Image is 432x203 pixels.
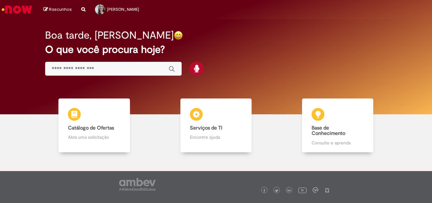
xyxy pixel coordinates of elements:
img: happy-face.png [174,31,183,40]
h2: Boa tarde, [PERSON_NAME] [45,30,174,41]
b: Base de Conhecimento [312,125,345,137]
img: logo_footer_ambev_rotulo_gray.png [119,178,156,191]
img: logo_footer_youtube.png [298,186,307,194]
p: Abra uma solicitação [68,134,120,140]
span: Rascunhos [49,6,72,12]
a: Rascunhos [44,7,72,13]
img: logo_footer_workplace.png [313,187,318,193]
img: logo_footer_twitter.png [275,189,278,192]
h2: O que você procura hoje? [45,44,387,55]
b: Catálogo de Ofertas [68,125,114,131]
img: logo_footer_facebook.png [263,189,266,192]
span: [PERSON_NAME] [107,7,139,12]
img: ServiceNow [1,3,33,16]
b: Serviços de TI [190,125,222,131]
a: Serviços de TI Encontre ajuda [155,98,277,152]
img: logo_footer_linkedin.png [287,189,291,193]
p: Consulte e aprenda [312,140,364,146]
a: Catálogo de Ofertas Abra uma solicitação [33,98,155,152]
a: Base de Conhecimento Consulte e aprenda [277,98,399,152]
p: Encontre ajuda [190,134,242,140]
img: logo_footer_naosei.png [324,187,330,193]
